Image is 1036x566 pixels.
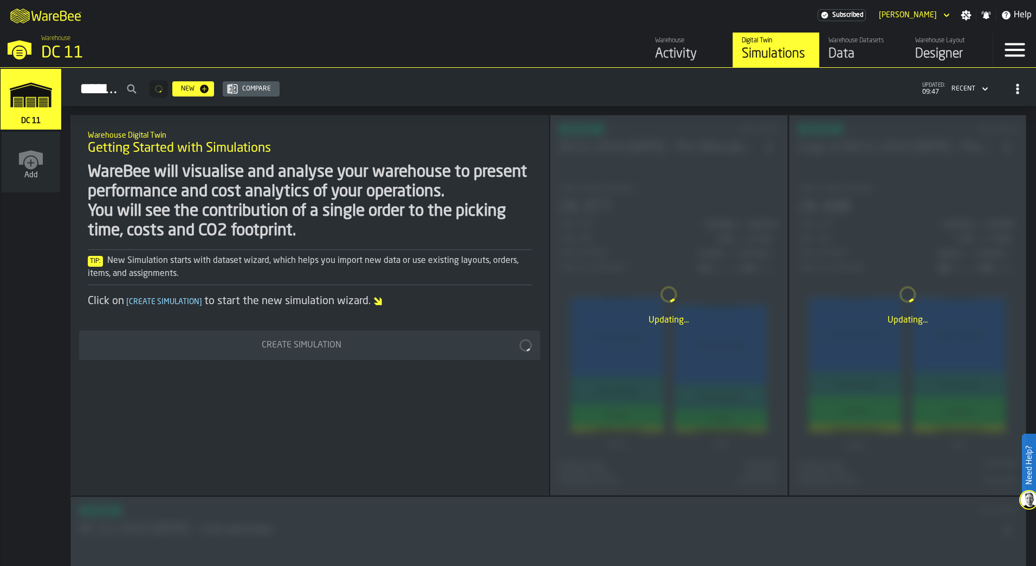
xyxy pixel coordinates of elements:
[2,132,60,195] a: link-to-/wh/new
[88,256,103,267] span: Tip:
[177,85,199,93] div: New
[879,11,937,20] div: DropdownMenuValue-Ahmo Smajlovic
[550,115,788,496] div: ItemListCard-DashboardItemContainer
[88,129,532,140] h2: Sub Title
[79,331,540,360] button: button-Create Simulation
[922,88,945,96] span: 09:47
[915,46,984,63] div: Designer
[828,46,897,63] div: Data
[906,33,993,67] a: link-to-/wh/i/2e91095d-d0fa-471d-87cf-b9f7f81665fc/designer
[798,314,1018,327] div: Updating...
[88,254,532,280] div: New Simulation starts with dataset wizard, which helps you import new data or use existing layout...
[655,46,724,63] div: Activity
[956,10,976,21] label: button-toggle-Settings
[915,37,984,44] div: Warehouse Layout
[993,33,1036,67] label: button-toggle-Menu
[86,339,517,352] div: Create Simulation
[922,82,945,88] span: updated:
[145,80,172,98] div: ButtonLoadMore-Loading...-Prev-First-Last
[223,81,280,97] button: button-Compare
[875,9,952,22] div: DropdownMenuValue-Ahmo Smajlovic
[655,37,724,44] div: Warehouse
[24,171,38,179] span: Add
[1014,9,1032,22] span: Help
[828,37,897,44] div: Warehouse Datasets
[947,82,990,95] div: DropdownMenuValue-4
[70,115,549,496] div: ItemListCard-
[62,68,1036,106] h2: button-Simulations
[818,9,866,21] a: link-to-/wh/i/2e91095d-d0fa-471d-87cf-b9f7f81665fc/settings/billing
[124,298,204,306] span: Create Simulation
[742,46,811,63] div: Simulations
[832,11,863,19] span: Subscribed
[733,33,819,67] a: link-to-/wh/i/2e91095d-d0fa-471d-87cf-b9f7f81665fc/simulations
[1023,435,1035,496] label: Need Help?
[19,117,43,125] span: DC 11
[789,115,1027,496] div: ItemListCard-DashboardItemContainer
[88,140,271,157] span: Getting Started with Simulations
[172,81,214,97] button: button-New
[79,124,540,163] div: title-Getting Started with Simulations
[1,69,61,132] a: link-to-/wh/i/2e91095d-d0fa-471d-87cf-b9f7f81665fc/simulations
[238,85,275,93] div: Compare
[951,85,975,93] div: DropdownMenuValue-4
[996,9,1036,22] label: button-toggle-Help
[88,163,532,241] div: WareBee will visualise and analyse your warehouse to present performance and cost analytics of yo...
[976,10,996,21] label: button-toggle-Notifications
[88,294,532,309] div: Click on to start the new simulation wizard.
[742,37,811,44] div: Digital Twin
[819,33,906,67] a: link-to-/wh/i/2e91095d-d0fa-471d-87cf-b9f7f81665fc/data
[199,298,202,306] span: ]
[559,314,779,327] div: Updating...
[41,35,70,42] span: Warehouse
[41,43,334,63] div: DC 11
[646,33,733,67] a: link-to-/wh/i/2e91095d-d0fa-471d-87cf-b9f7f81665fc/feed/
[126,298,129,306] span: [
[818,9,866,21] div: Menu Subscription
